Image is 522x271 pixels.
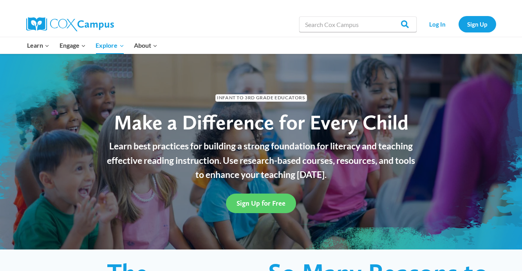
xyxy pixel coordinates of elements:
[27,40,49,50] span: Learn
[459,16,496,32] a: Sign Up
[26,17,114,31] img: Cox Campus
[421,16,455,32] a: Log In
[226,194,296,213] a: Sign Up for Free
[237,199,285,207] span: Sign Up for Free
[103,139,420,182] p: Learn best practices for building a strong foundation for literacy and teaching effective reading...
[114,110,408,135] span: Make a Difference for Every Child
[22,37,163,54] nav: Primary Navigation
[60,40,86,50] span: Engage
[134,40,157,50] span: About
[421,16,496,32] nav: Secondary Navigation
[96,40,124,50] span: Explore
[299,16,417,32] input: Search Cox Campus
[215,94,307,102] span: Infant to 3rd Grade Educators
